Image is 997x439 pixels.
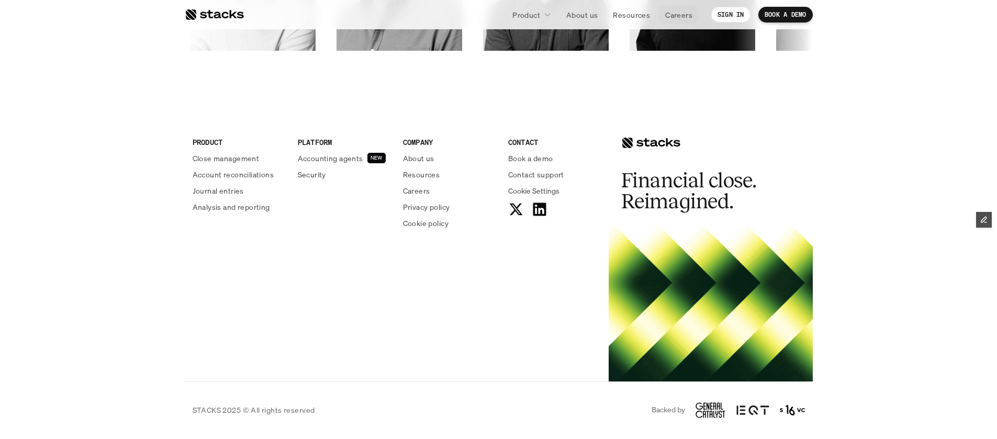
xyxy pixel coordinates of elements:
p: Careers [403,185,430,196]
a: Security [298,169,390,180]
a: Accounting agentsNEW [298,153,390,164]
p: PLATFORM [298,137,390,148]
a: Account reconciliations [193,169,285,180]
p: Resources [403,169,440,180]
p: Privacy policy [403,201,450,212]
p: About us [403,153,434,164]
p: BOOK A DEMO [765,11,806,18]
a: Analysis and reporting [193,201,285,212]
a: Journal entries [193,185,285,196]
a: Resources [607,5,656,24]
a: Contact support [508,169,601,180]
button: Cookie Trigger [508,185,559,196]
a: SIGN IN [711,7,750,22]
p: Cookie policy [403,218,449,229]
a: About us [560,5,604,24]
span: Cookie Settings [508,185,559,196]
p: Security [298,169,326,180]
a: Careers [403,185,496,196]
p: About us [566,9,598,20]
p: Contact support [508,169,564,180]
p: Journal entries [193,185,244,196]
h2: Financial close. Reimagined. [621,170,778,212]
p: Book a demo [508,153,553,164]
p: Account reconciliations [193,169,274,180]
p: Product [512,9,540,20]
a: About us [403,153,496,164]
p: STACKS 2025 © All rights reserved [193,404,315,415]
a: Cookie policy [403,218,496,229]
a: Close management [193,153,285,164]
p: Accounting agents [298,153,363,164]
p: Backed by [652,406,685,414]
a: Privacy policy [403,201,496,212]
p: CONTACT [508,137,601,148]
a: Careers [659,5,699,24]
a: BOOK A DEMO [758,7,813,22]
h2: NEW [371,155,383,161]
p: Close management [193,153,260,164]
p: SIGN IN [718,11,744,18]
a: Resources [403,169,496,180]
p: Resources [613,9,650,20]
p: Careers [665,9,692,20]
p: PRODUCT [193,137,285,148]
button: Edit Framer Content [976,212,992,228]
p: COMPANY [403,137,496,148]
p: Analysis and reporting [193,201,270,212]
a: Book a demo [508,153,601,164]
